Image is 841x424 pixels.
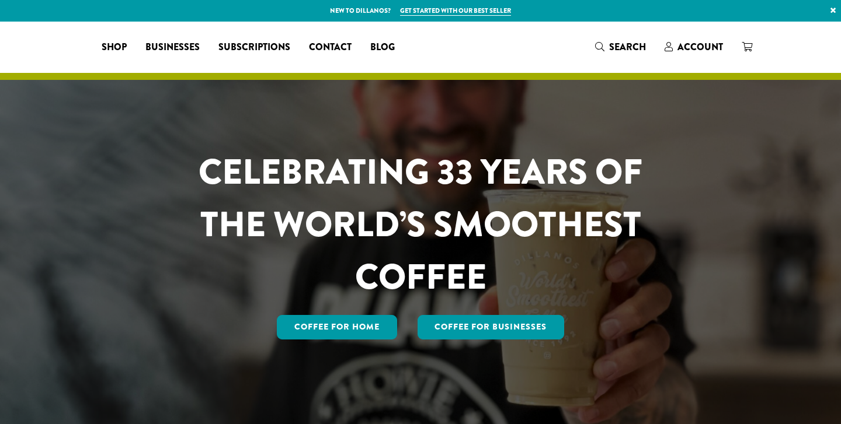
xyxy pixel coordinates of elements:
[609,40,646,54] span: Search
[164,146,677,303] h1: CELEBRATING 33 YEARS OF THE WORLD’S SMOOTHEST COFFEE
[277,315,397,339] a: Coffee for Home
[92,38,136,57] a: Shop
[370,40,395,55] span: Blog
[309,40,352,55] span: Contact
[586,37,655,57] a: Search
[218,40,290,55] span: Subscriptions
[145,40,200,55] span: Businesses
[418,315,565,339] a: Coffee For Businesses
[677,40,723,54] span: Account
[400,6,511,16] a: Get started with our best seller
[102,40,127,55] span: Shop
